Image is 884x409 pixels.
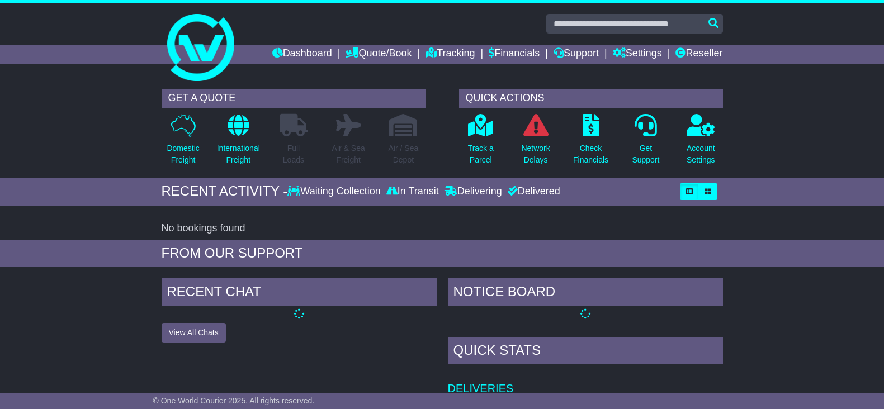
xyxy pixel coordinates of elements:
button: View All Chats [162,323,226,343]
a: Tracking [426,45,475,64]
p: Account Settings [687,142,715,166]
div: RECENT CHAT [162,278,437,308]
a: Settings [613,45,662,64]
td: Deliveries [448,367,723,396]
p: Network Delays [521,142,550,166]
div: Delivered [505,186,560,198]
p: Track a Parcel [468,142,494,166]
div: NOTICE BOARD [448,278,723,308]
a: CheckFinancials [573,113,609,172]
div: QUICK ACTIONS [459,89,723,108]
p: Air & Sea Freight [332,142,365,166]
a: Financials [489,45,540,64]
div: GET A QUOTE [162,89,426,108]
p: Get Support [632,142,659,166]
p: International Freight [217,142,260,166]
div: Delivering [442,186,505,198]
a: GetSupport [631,113,660,172]
a: Support [554,45,599,64]
div: FROM OUR SUPPORT [162,245,723,261]
p: Air / Sea Depot [389,142,419,166]
a: Quote/Book [346,45,412,64]
p: Full Loads [280,142,308,166]
a: InternationalFreight [216,113,261,172]
a: NetworkDelays [521,113,550,172]
a: DomesticFreight [166,113,200,172]
div: In Transit [384,186,442,198]
div: Waiting Collection [287,186,383,198]
a: AccountSettings [686,113,716,172]
span: © One World Courier 2025. All rights reserved. [153,396,315,405]
a: Dashboard [272,45,332,64]
a: Reseller [675,45,722,64]
a: Track aParcel [467,113,494,172]
p: Domestic Freight [167,142,199,166]
div: No bookings found [162,222,723,235]
div: RECENT ACTIVITY - [162,183,288,199]
p: Check Financials [573,142,608,166]
div: Quick Stats [448,337,723,367]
